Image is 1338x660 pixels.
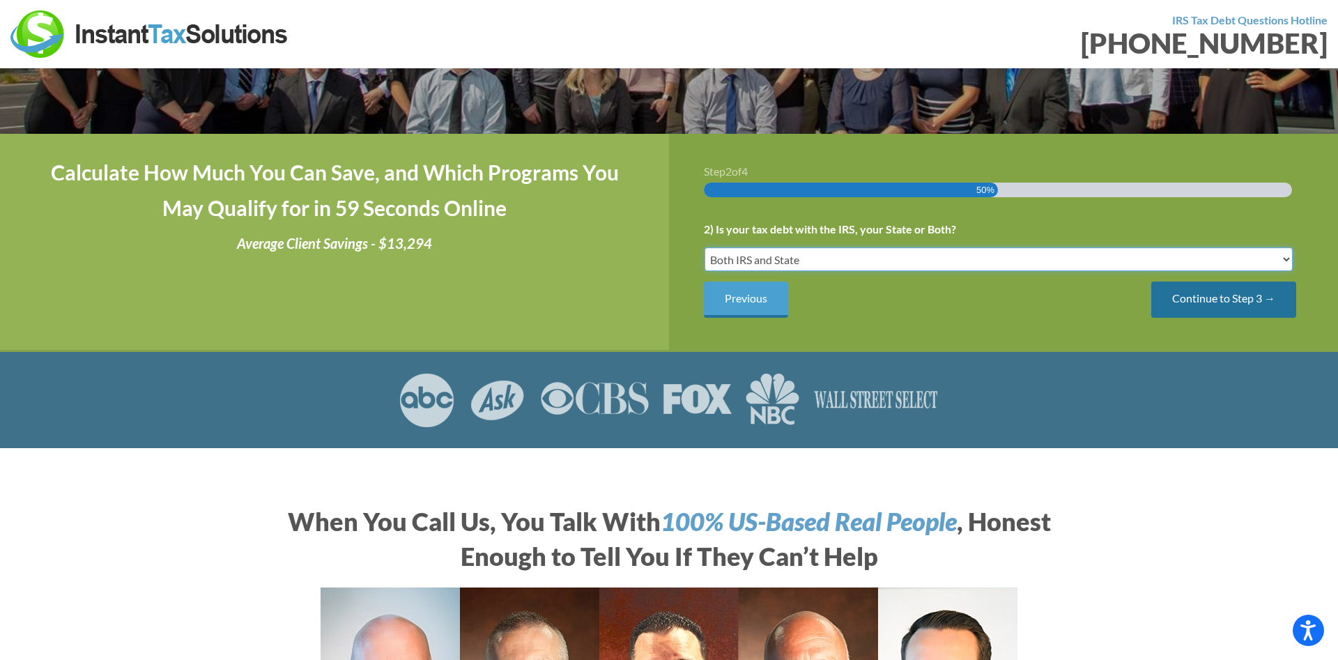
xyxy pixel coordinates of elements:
[679,29,1328,57] div: [PHONE_NUMBER]
[237,235,432,252] i: Average Client Savings - $13,294
[10,10,289,58] img: Instant Tax Solutions Logo
[1172,13,1328,26] strong: IRS Tax Debt Questions Hotline
[704,166,1303,177] h3: Step of
[469,373,526,427] img: ASK
[540,373,649,427] img: CBS
[741,164,748,178] span: 4
[399,373,455,427] img: ABC
[1151,282,1296,317] input: Continue to Step 3 →
[725,164,732,178] span: 2
[282,504,1056,574] h2: When You Call Us, You Talk With , Honest Enough to Tell You If They Can’t Help
[746,373,799,427] img: NBC
[661,506,957,537] i: 100% US-Based Real People
[35,155,634,226] h4: Calculate How Much You Can Save, and Which Programs You May Qualify for in 59 Seconds Online
[813,373,939,427] img: Wall Street Select
[976,183,994,197] span: 50%
[704,282,788,317] input: Previous
[10,26,289,39] a: Instant Tax Solutions Logo
[704,222,956,237] label: 2) Is your tax debt with the IRS, your State or Both?
[663,373,732,427] img: FOX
